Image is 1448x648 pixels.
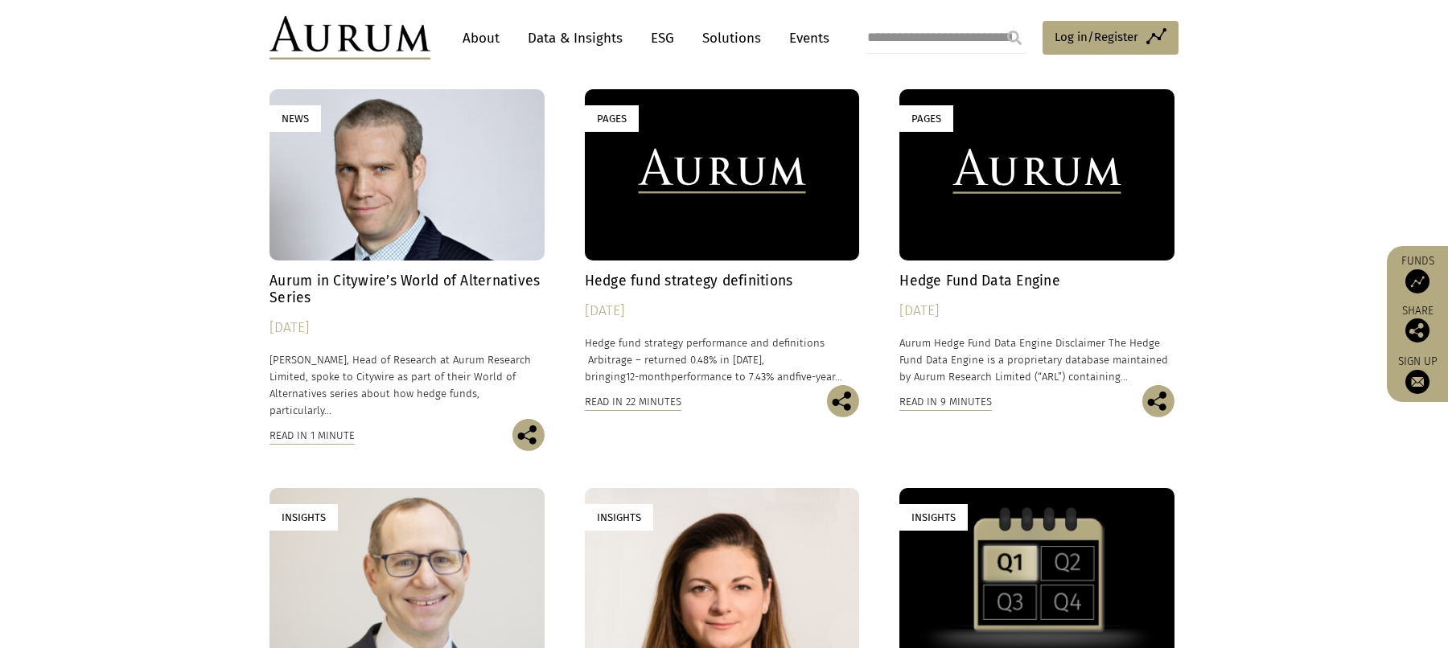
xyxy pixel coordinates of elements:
a: About [455,23,508,53]
a: Pages Hedge fund strategy definitions [DATE] Hedge fund strategy performance and definitions Arbi... [585,89,860,385]
img: Aurum [269,16,430,59]
a: Funds [1395,254,1440,293]
div: Read in 22 minutes [585,393,681,411]
a: Log in/Register [1043,21,1179,55]
img: Share this post [827,385,859,417]
img: Access Funds [1405,269,1429,293]
a: Pages Hedge Fund Data Engine [DATE] Aurum Hedge Fund Data Engine Disclaimer The Hedge Fund Data E... [899,89,1174,385]
img: Share this post [512,419,545,451]
h4: Hedge Fund Data Engine [899,273,1174,289]
div: Insights [585,504,653,531]
a: Events [781,23,829,53]
div: News [269,105,321,132]
img: Share this post [1142,385,1174,417]
div: Share [1395,306,1440,342]
div: [DATE] [269,317,545,339]
span: 12-month [626,371,671,383]
div: Pages [899,105,953,132]
a: Data & Insights [520,23,631,53]
a: Solutions [694,23,769,53]
h4: Hedge fund strategy definitions [585,273,860,289]
img: Share this post [1405,318,1429,342]
p: Hedge fund strategy performance and definitions Arbitrage – returned 0.48% in [DATE], bringing pe... [585,334,860,385]
p: [PERSON_NAME], Head of Research at Aurum Research Limited, spoke to Citywire as part of their Wor... [269,351,545,420]
span: Log in/Register [1055,27,1138,47]
div: Read in 1 minute [269,427,355,445]
p: Aurum Hedge Fund Data Engine Disclaimer The Hedge Fund Data Engine is a proprietary database main... [899,334,1174,385]
div: Pages [585,105,639,132]
div: Insights [899,504,968,531]
span: five-year [796,371,835,383]
div: Insights [269,504,338,531]
div: [DATE] [585,300,860,322]
img: Sign up to our newsletter [1405,370,1429,394]
h4: Aurum in Citywire’s World of Alternatives Series [269,273,545,306]
div: Read in 9 minutes [899,393,992,411]
input: Submit [998,22,1030,54]
a: ESG [643,23,682,53]
a: Sign up [1395,355,1440,394]
div: [DATE] [899,300,1174,322]
a: News Aurum in Citywire’s World of Alternatives Series [DATE] [PERSON_NAME], Head of Research at A... [269,89,545,419]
